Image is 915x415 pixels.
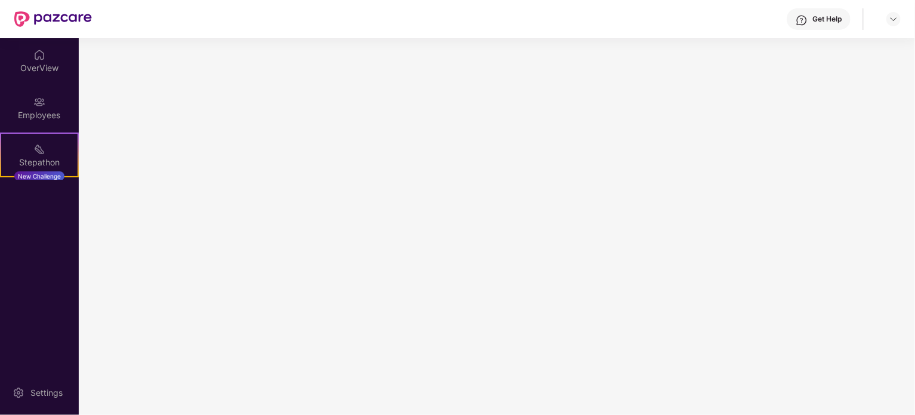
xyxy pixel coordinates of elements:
[796,14,808,26] img: svg+xml;base64,PHN2ZyBpZD0iSGVscC0zMngzMiIgeG1sbnM9Imh0dHA6Ly93d3cudzMub3JnLzIwMDAvc3ZnIiB3aWR0aD...
[33,96,45,108] img: svg+xml;base64,PHN2ZyBpZD0iRW1wbG95ZWVzIiB4bWxucz0iaHR0cDovL3d3dy53My5vcmcvMjAwMC9zdmciIHdpZHRoPS...
[1,156,78,168] div: Stepathon
[27,387,66,399] div: Settings
[889,14,898,24] img: svg+xml;base64,PHN2ZyBpZD0iRHJvcGRvd24tMzJ4MzIiIHhtbG5zPSJodHRwOi8vd3d3LnczLm9yZy8yMDAwL3N2ZyIgd2...
[812,14,842,24] div: Get Help
[14,11,92,27] img: New Pazcare Logo
[33,49,45,61] img: svg+xml;base64,PHN2ZyBpZD0iSG9tZSIgeG1sbnM9Imh0dHA6Ly93d3cudzMub3JnLzIwMDAvc3ZnIiB3aWR0aD0iMjAiIG...
[14,171,64,181] div: New Challenge
[33,143,45,155] img: svg+xml;base64,PHN2ZyB4bWxucz0iaHR0cDovL3d3dy53My5vcmcvMjAwMC9zdmciIHdpZHRoPSIyMSIgaGVpZ2h0PSIyMC...
[13,387,24,399] img: svg+xml;base64,PHN2ZyBpZD0iU2V0dGluZy0yMHgyMCIgeG1sbnM9Imh0dHA6Ly93d3cudzMub3JnLzIwMDAvc3ZnIiB3aW...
